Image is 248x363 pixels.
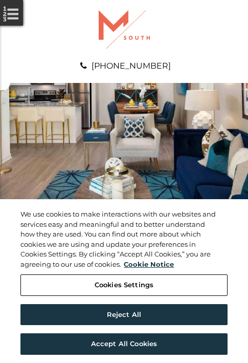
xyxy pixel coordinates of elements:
div: We use cookies to make interactions with our websites and services easy and meaningful and to bet... [20,209,216,269]
a: Logo [99,24,150,34]
button: Accept All Cookies [20,333,228,355]
img: A graphic with a red M and the word SOUTH. [99,10,150,49]
button: Cookies Settings [20,274,228,296]
a: More information about your privacy [124,260,174,268]
button: Reject All [20,304,228,326]
a: [PHONE_NUMBER] [92,61,171,71]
